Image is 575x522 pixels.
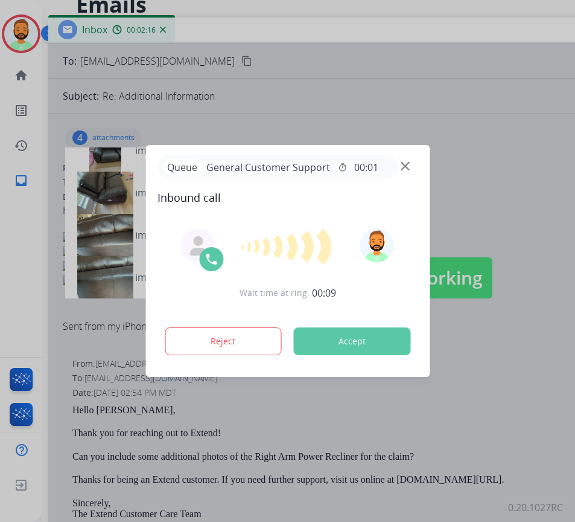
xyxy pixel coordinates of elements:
img: agent-avatar [188,236,208,256]
span: General Customer Support [202,160,335,175]
img: close-button [401,162,410,171]
span: Inbound call [157,189,418,206]
span: 00:01 [354,160,378,175]
p: Queue [162,159,202,175]
img: call-icon [204,252,218,266]
span: 00:09 [312,286,336,300]
mat-icon: timer [337,163,347,172]
button: Accept [293,327,410,355]
span: Wait time at ring: [240,287,310,299]
img: avatar [360,228,394,262]
button: Reject [165,327,282,355]
p: 0.20.1027RC [508,500,563,515]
